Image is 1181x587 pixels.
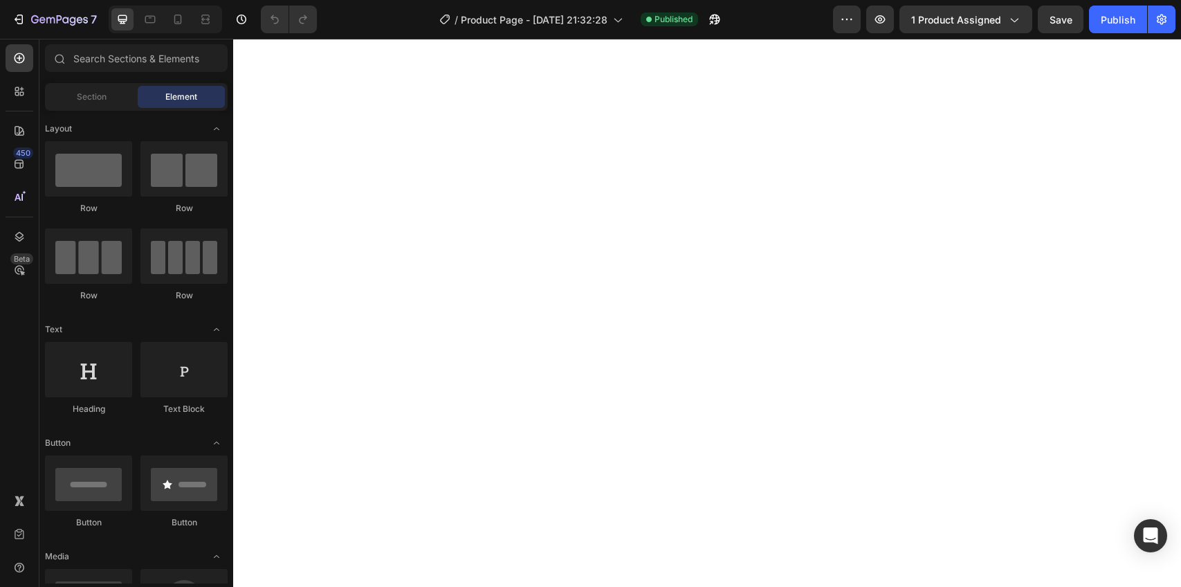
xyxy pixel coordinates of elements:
[45,323,62,336] span: Text
[140,403,228,415] div: Text Block
[6,6,103,33] button: 7
[205,545,228,568] span: Toggle open
[45,123,72,135] span: Layout
[1134,519,1167,552] div: Open Intercom Messenger
[1089,6,1147,33] button: Publish
[13,147,33,159] div: 450
[461,12,607,27] span: Product Page - [DATE] 21:32:28
[140,289,228,302] div: Row
[205,432,228,454] span: Toggle open
[77,91,107,103] span: Section
[455,12,458,27] span: /
[140,202,228,215] div: Row
[1050,14,1072,26] span: Save
[91,11,97,28] p: 7
[45,289,132,302] div: Row
[1038,6,1083,33] button: Save
[45,403,132,415] div: Heading
[654,13,693,26] span: Published
[911,12,1001,27] span: 1 product assigned
[45,437,71,449] span: Button
[45,44,228,72] input: Search Sections & Elements
[10,253,33,264] div: Beta
[140,516,228,529] div: Button
[165,91,197,103] span: Element
[205,118,228,140] span: Toggle open
[45,516,132,529] div: Button
[1101,12,1135,27] div: Publish
[45,202,132,215] div: Row
[899,6,1032,33] button: 1 product assigned
[261,6,317,33] div: Undo/Redo
[45,550,69,563] span: Media
[233,39,1181,587] iframe: Design area
[205,318,228,341] span: Toggle open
